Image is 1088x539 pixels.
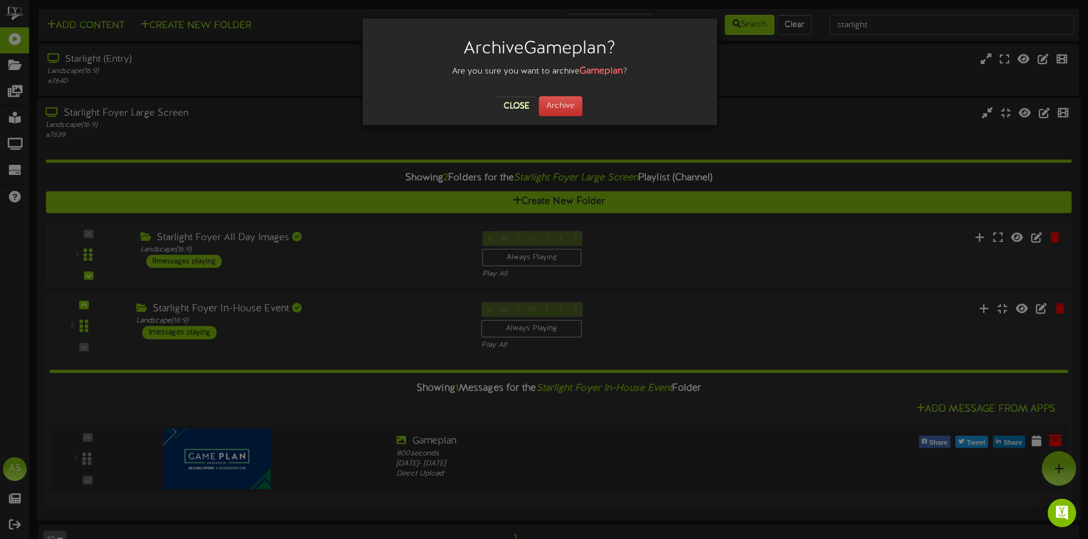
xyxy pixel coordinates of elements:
button: Close [497,97,536,116]
div: Open Intercom Messenger [1048,499,1076,527]
h2: Archive Gameplan ? [380,39,699,59]
button: Archive [539,96,583,116]
div: Are you sure you want to archive ? [372,65,708,78]
strong: Gameplan [580,66,623,76]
